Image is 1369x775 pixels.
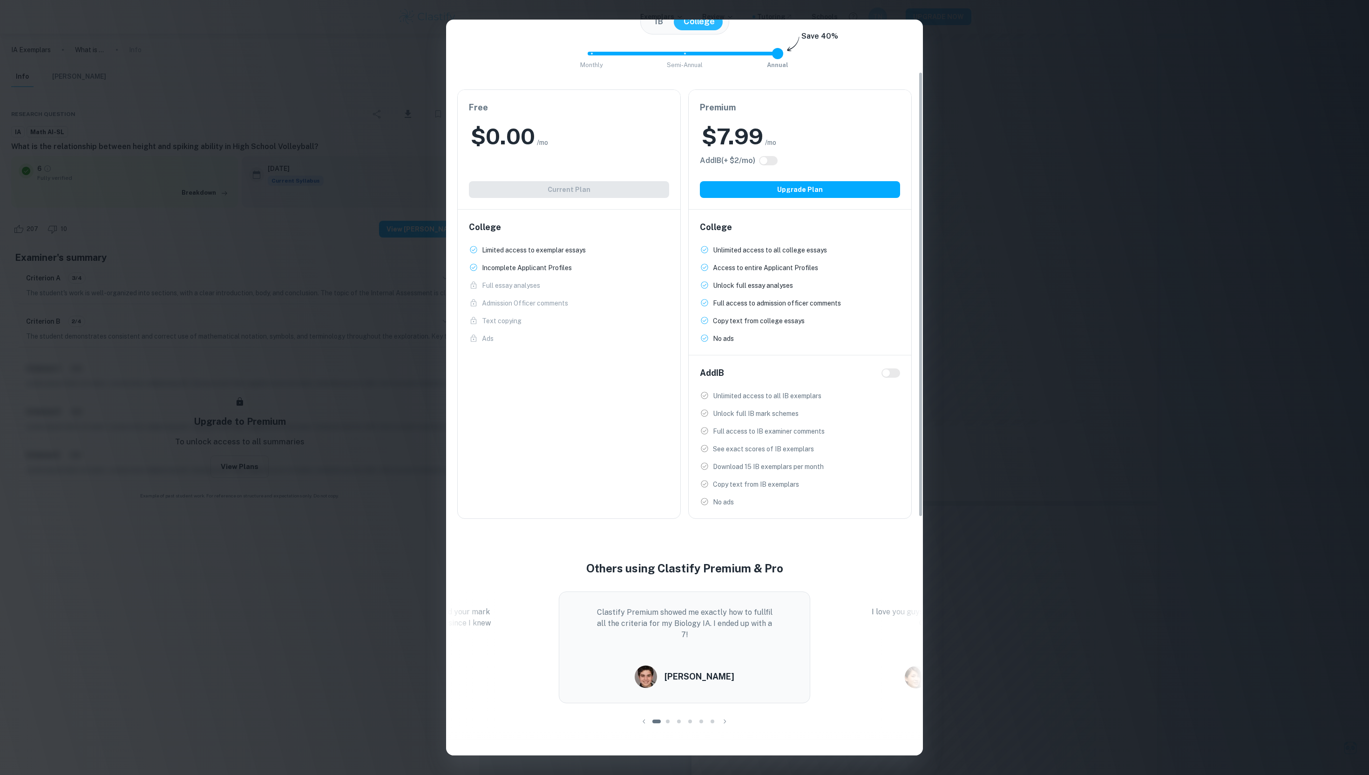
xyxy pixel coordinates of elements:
[667,61,703,68] span: Semi-Annual
[787,36,800,52] img: subscription-arrow.svg
[713,316,805,326] p: Copy text from college essays
[482,245,586,255] p: Limited access to exemplar essays
[801,31,838,47] h6: Save 40%
[471,122,535,151] h2: $ 0.00
[469,221,669,234] h6: College
[645,14,672,30] button: IB
[713,497,734,507] p: No ads
[482,263,572,273] p: Incomplete Applicant Profiles
[537,137,548,148] span: /mo
[700,367,724,380] h6: Add IB
[713,426,825,436] p: Full access to IB examiner comments
[866,606,1043,629] p: I love you guys!!! Thanks so much for saving my Common App essay!
[635,666,657,688] img: Carlos
[713,444,814,454] p: See exact scores of IB exemplars
[713,298,841,308] p: Full access to admission officer comments
[713,479,799,489] p: Copy text from IB exemplars
[580,61,603,68] span: Monthly
[596,607,773,640] p: Clastify Premium showed me exactly how to fullfil all the criteria for my Biology IA. I ended up ...
[674,14,724,30] button: College
[469,101,669,114] h6: Free
[702,122,763,151] h2: $ 7.99
[713,391,821,401] p: Unlimited access to all IB exemplars
[700,221,900,234] h6: College
[713,245,827,255] p: Unlimited access to all college essays
[482,316,522,326] p: Text copying
[765,137,776,148] span: /mo
[767,61,788,68] span: Annual
[482,298,568,308] p: Admission Officer comments
[713,333,734,344] p: No ads
[713,462,824,472] p: Download 15 IB exemplars per month
[713,280,793,291] p: Unlock full essay analyses
[713,263,818,273] p: Access to entire Applicant Profiles
[700,181,900,198] button: Upgrade Plan
[713,408,799,419] p: Unlock full IB mark schemes
[482,280,540,291] p: Full essay analyses
[700,155,755,166] h6: Click to see all the additional IB features.
[482,333,494,344] p: Ads
[446,560,923,577] h4: Others using Clastify Premium & Pro
[700,101,900,114] h6: Premium
[664,670,734,683] h6: [PERSON_NAME]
